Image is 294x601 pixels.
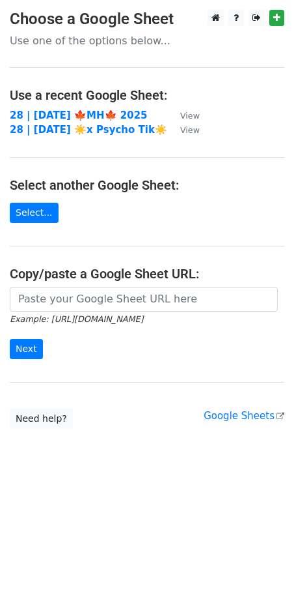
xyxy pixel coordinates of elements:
a: Select... [10,203,59,223]
h4: Copy/paste a Google Sheet URL: [10,266,284,282]
a: View [167,110,200,121]
h4: Select another Google Sheet: [10,177,284,193]
a: View [167,124,200,136]
a: 28 | [DATE] ☀️x Psycho Tik☀️ [10,124,167,136]
small: View [180,111,200,121]
a: Google Sheets [204,410,284,422]
small: Example: [URL][DOMAIN_NAME] [10,314,143,324]
input: Next [10,339,43,359]
h3: Choose a Google Sheet [10,10,284,29]
small: View [180,125,200,135]
h4: Use a recent Google Sheet: [10,87,284,103]
input: Paste your Google Sheet URL here [10,287,278,312]
a: 28 | [DATE] 🍁MH🍁 2025 [10,110,148,121]
p: Use one of the options below... [10,34,284,48]
a: Need help? [10,409,73,429]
